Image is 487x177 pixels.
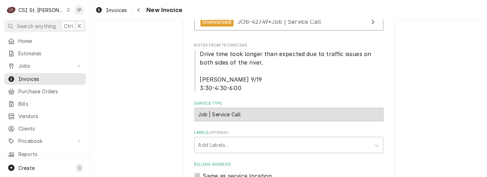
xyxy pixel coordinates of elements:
a: Bills [4,98,86,110]
button: Search anythingCtrlK [4,20,86,32]
div: Shelley Politte's Avatar [74,5,84,15]
a: Vendors [4,110,86,122]
span: Purchase Orders [18,88,82,95]
div: Labels [194,130,383,153]
div: Job | Service Call [194,108,383,121]
div: Uninvoiced [200,17,234,27]
a: Go to Jobs [4,60,86,72]
span: Home [18,37,82,45]
a: Invoices [93,4,130,16]
span: Bills [18,100,82,107]
button: Navigate back [133,4,144,16]
div: SP [74,5,84,15]
span: Drive time took longer than expected due to traffic issues on both sides of the river. [PERSON_NA... [200,50,373,92]
a: Home [4,35,86,47]
span: Pricebook [18,137,72,145]
span: New Invoice [144,5,182,15]
label: Billing Address [194,162,383,167]
a: Invoices [4,73,86,85]
a: Purchase Orders [4,85,86,97]
span: Invoices [106,6,127,14]
span: K [78,22,81,30]
span: C [78,164,81,172]
div: Notes From Technician [194,43,383,92]
span: Create [18,165,35,171]
span: Ctrl [64,22,73,30]
span: ( optional ) [209,131,228,134]
span: Search anything [17,22,56,30]
label: Service Type [194,101,383,106]
span: Jobs [18,62,72,70]
span: Reports [18,150,82,158]
a: Reports [4,148,86,160]
span: Clients [18,125,82,132]
div: CSI St. Louis's Avatar [6,5,16,15]
span: Vendors [18,112,82,120]
a: Clients [4,123,86,134]
a: Estimates [4,48,86,59]
label: Labels [194,130,383,135]
a: Go to Pricebook [4,135,86,147]
a: View Job [194,13,383,31]
span: Estimates [18,50,82,57]
span: Invoices [18,75,82,83]
div: Service Type [194,101,383,121]
span: Notes From Technician [194,50,383,92]
span: Notes From Technician [194,43,383,48]
div: CSI St. [PERSON_NAME] [18,6,64,14]
div: C [6,5,16,15]
span: JOB-42749 • Job | Service Call [237,18,321,25]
